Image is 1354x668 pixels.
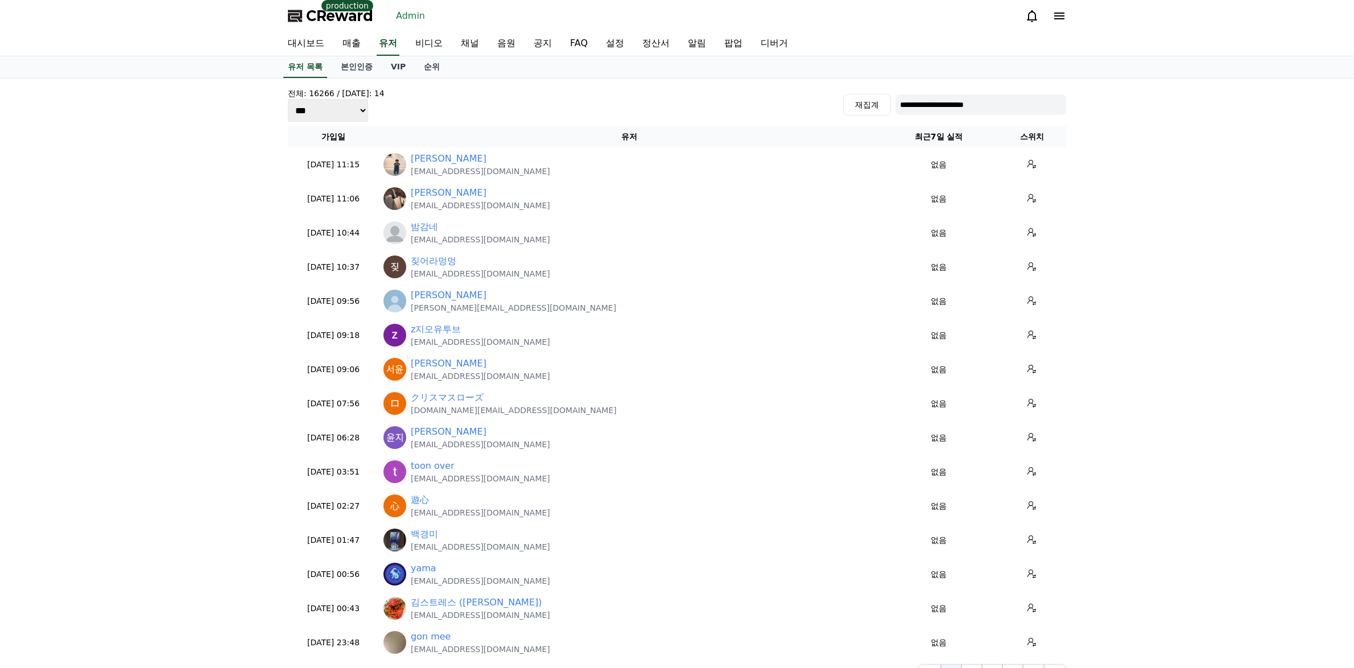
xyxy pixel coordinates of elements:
[292,466,374,478] p: [DATE] 03:51
[880,126,998,147] th: 최근7일 실적
[292,329,374,341] p: [DATE] 09:18
[411,575,550,587] p: [EMAIL_ADDRESS][DOMAIN_NAME]
[168,378,196,387] span: Settings
[884,603,993,615] p: 없음
[147,361,218,389] a: Settings
[75,361,147,389] a: Messages
[288,7,373,25] a: CReward
[411,268,550,279] p: [EMAIL_ADDRESS][DOMAIN_NAME]
[383,324,406,347] img: https://lh3.googleusercontent.com/a/ACg8ocKGYL80DNLXkhn3t6vD6O91VnUD0rkSb7SYr4mvfdeB90OtEw=s96-c
[411,186,486,200] a: [PERSON_NAME]
[884,500,993,512] p: 없음
[884,466,993,478] p: 없음
[411,609,550,621] p: [EMAIL_ADDRESS][DOMAIN_NAME]
[411,596,542,609] a: 김스트레스 ([PERSON_NAME])
[292,603,374,615] p: [DATE] 00:43
[452,32,488,56] a: 채널
[411,302,616,314] p: [PERSON_NAME][EMAIL_ADDRESS][DOMAIN_NAME]
[411,527,438,541] a: 백경미
[411,336,550,348] p: [EMAIL_ADDRESS][DOMAIN_NAME]
[292,534,374,546] p: [DATE] 01:47
[292,568,374,580] p: [DATE] 00:56
[411,152,486,166] a: [PERSON_NAME]
[411,439,550,450] p: [EMAIL_ADDRESS][DOMAIN_NAME]
[884,568,993,580] p: 없음
[998,126,1066,147] th: 스위치
[411,220,438,234] a: 밤감네
[383,221,406,244] img: profile_blank.webp
[411,405,617,416] p: [DOMAIN_NAME][EMAIL_ADDRESS][DOMAIN_NAME]
[292,364,374,376] p: [DATE] 09:06
[597,32,633,56] a: 설정
[383,494,406,517] img: https://lh3.googleusercontent.com/a/ACg8ocK8rSOU7JscH2hVYeyzmUPRzyZEAIjqyjKKomPHQBepqj81jw=s96-c
[525,32,561,56] a: 공지
[411,425,486,439] a: [PERSON_NAME]
[383,255,406,278] img: https://lh3.googleusercontent.com/a/ACg8ocIK7XyYPaSxoQ-f4LqFuGOkAw_7nmIgEtWbjW7rKkWzpuRkSA=s96-c
[884,364,993,376] p: 없음
[411,166,550,177] p: [EMAIL_ADDRESS][DOMAIN_NAME]
[383,392,406,415] img: https://lh3.googleusercontent.com/a/ACg8ocJBjPnTP8KIXEvi_PuyTqkt6pZ2YJkA7AC-llOFzpPF9s4j1g=s96-c
[292,159,374,171] p: [DATE] 11:15
[379,126,880,147] th: 유저
[383,631,406,654] img: https://lh3.googleusercontent.com/a/ACg8ocKyFDNcZuFbnJ567VDG_E1knf2kjvbYs7zYSWFIb23O24NQX4k=s96-c
[561,32,597,56] a: FAQ
[884,295,993,307] p: 없음
[383,153,406,176] img: http://k.kakaocdn.net/dn/FBQFe/btsPSqO2ZsS/qGJuqzKtDsnml4SjcsAQ5K/img_640x640.jpg
[292,432,374,444] p: [DATE] 06:28
[411,254,456,268] a: 짖어라멍멍
[411,507,550,518] p: [EMAIL_ADDRESS][DOMAIN_NAME]
[288,126,379,147] th: 가입일
[411,644,550,655] p: [EMAIL_ADDRESS][DOMAIN_NAME]
[383,597,406,620] img: https://lh3.googleusercontent.com/a/ACg8ocKxJXj2gDDU9xikBnMaQ4ksdcc_5k40A0eA8xmLmz75DniVzpyo=s96-c
[283,56,327,78] a: 유저 목록
[411,541,550,552] p: [EMAIL_ADDRESS][DOMAIN_NAME]
[488,32,525,56] a: 음원
[411,357,486,370] a: [PERSON_NAME]
[3,361,75,389] a: Home
[884,398,993,410] p: 없음
[383,563,406,585] img: https://lh3.googleusercontent.com/a/ACg8ocL7jatAewJZhQ-fAp93SmIvnb3JEHoR1fXdUf8PGXXZoOKx38Q=s96-c
[884,534,993,546] p: 없음
[292,295,374,307] p: [DATE] 09:56
[633,32,679,56] a: 정산서
[752,32,797,56] a: 디버거
[406,32,452,56] a: 비디오
[288,88,385,99] h4: 전체: 16266 / [DATE]: 14
[411,234,550,245] p: [EMAIL_ADDRESS][DOMAIN_NAME]
[415,56,449,78] a: 순위
[884,193,993,205] p: 없음
[292,227,374,239] p: [DATE] 10:44
[884,329,993,341] p: 없음
[884,432,993,444] p: 없음
[411,473,550,484] p: [EMAIL_ADDRESS][DOMAIN_NAME]
[383,187,406,210] img: https://lh3.googleusercontent.com/a/ACg8ocJBOGus_oo0x_jjExx9yOTejiMFdcm_jUtsigvoJmB08e8c9mo5=s96-c
[884,261,993,273] p: 없음
[383,529,406,551] img: http://k.kakaocdn.net/dn/rD5N0/btsPTlOzbYx/6GstjBVRnt0Zvs9kKFiIB0/m1.jpg
[382,56,415,78] a: VIP
[29,378,49,387] span: Home
[292,500,374,512] p: [DATE] 02:27
[411,200,550,211] p: [EMAIL_ADDRESS][DOMAIN_NAME]
[843,94,891,116] button: 재집계
[884,227,993,239] p: 없음
[94,378,128,387] span: Messages
[715,32,752,56] a: 팝업
[411,493,429,507] a: 遊心
[679,32,715,56] a: 알림
[292,193,374,205] p: [DATE] 11:06
[332,56,382,78] a: 본인인증
[292,637,374,649] p: [DATE] 23:48
[292,398,374,410] p: [DATE] 07:56
[411,630,451,644] a: gon mee
[292,261,374,273] p: [DATE] 10:37
[411,323,461,336] a: z지오유투브
[383,426,406,449] img: https://lh3.googleusercontent.com/a/ACg8ocJjhf1lE2wgtcSauORfeHb3rwvbFaiuwYYQubWFEQARZ5UtxA=s96-c
[279,32,333,56] a: 대시보드
[411,391,484,405] a: クリスマスローズ
[333,32,370,56] a: 매출
[411,370,550,382] p: [EMAIL_ADDRESS][DOMAIN_NAME]
[411,562,436,575] a: yama
[383,290,406,312] img: http://img1.kakaocdn.net/thumb/R640x640.q70/?fname=http://t1.kakaocdn.net/account_images/default_...
[884,637,993,649] p: 없음
[411,459,455,473] a: toon over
